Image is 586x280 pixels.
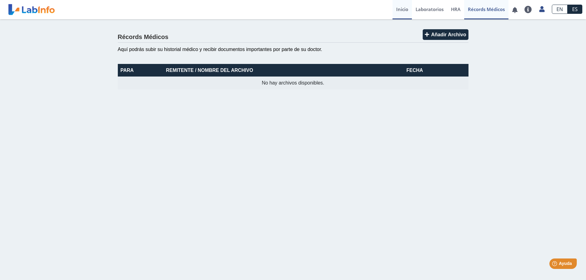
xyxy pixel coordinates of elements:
span: No hay archivos disponibles. [262,80,324,85]
span: Añadir Archivo [431,32,466,37]
a: ES [568,5,582,14]
a: EN [552,5,568,14]
h4: Récords Médicos [118,34,169,41]
button: Añadir Archivo [423,29,468,40]
th: Remitente / Nombre del Archivo [163,64,388,77]
th: Fecha [388,64,441,77]
span: HRA [451,6,460,12]
iframe: Help widget launcher [531,256,579,273]
th: Para [118,64,163,77]
span: Aquí podrás subir su historial médico y recibir documentos importantes por parte de su doctor. [118,47,322,52]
